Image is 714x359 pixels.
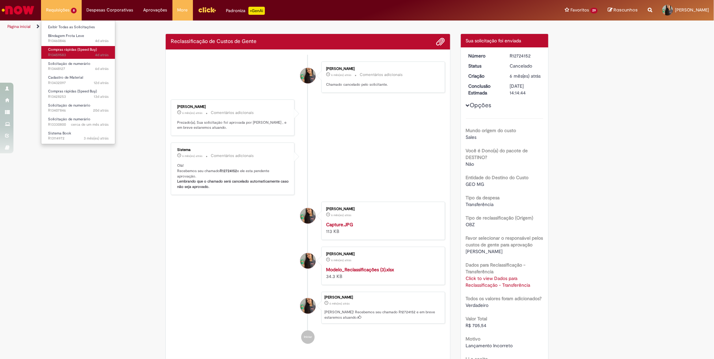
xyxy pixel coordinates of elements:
[466,215,533,221] b: Tipo de reclassificação (Origem)
[84,136,109,141] time: 30/05/2025 16:35:09
[590,8,598,13] span: 29
[48,80,109,86] span: R13432097
[326,252,438,256] div: [PERSON_NAME]
[94,94,109,99] time: 19/08/2025 11:58:04
[95,52,109,57] time: 28/08/2025 17:31:16
[331,213,351,217] span: 6 mês(es) atrás
[326,67,438,71] div: [PERSON_NAME]
[326,266,438,280] div: 34.3 KB
[5,21,471,33] ul: Trilhas de página
[198,5,216,15] img: click_logo_yellow_360x200.png
[71,8,77,13] span: 8
[466,235,543,248] b: Favor selecionar o responsável pelos custos de gente para aprovação
[510,63,541,69] div: Cancelado
[466,275,530,288] a: Click to view Dados para Reclassificação - Transferência
[466,148,528,160] b: Você é Dono(a) do pacote de DESTINO?
[177,148,289,152] div: Sistema
[466,262,526,275] b: Dados para Reclassificação - Transferência
[177,179,290,189] b: Lembrando que o chamado será cancelado automaticamente caso não seja aprovado.
[326,222,353,228] a: Capture.JPG
[510,52,541,59] div: R12724152
[84,136,109,141] span: 3 mês(es) atrás
[466,195,500,201] b: Tipo da despesa
[171,39,256,45] h2: Reclassificação de Custos de Gente Histórico de tíquete
[182,111,202,115] time: 25/02/2025 15:14:44
[177,163,289,190] p: Olá! Recebemos seu chamado e ele esta pendente aprovação.
[464,73,505,79] dt: Criação
[613,7,638,13] span: Rascunhos
[177,7,188,13] span: More
[71,122,109,127] time: 28/07/2025 17:57:53
[41,20,115,144] ul: Requisições
[7,24,31,29] a: Página inicial
[466,161,474,167] span: Não
[466,174,529,181] b: Entidade do Destino do Custo
[331,213,351,217] time: 25/02/2025 11:51:15
[182,154,202,158] time: 25/02/2025 11:51:30
[510,73,541,79] span: 6 mês(es) atrás
[466,222,475,228] span: OBZ
[211,153,254,159] small: Comentários adicionais
[466,336,481,342] b: Motivo
[87,7,133,13] span: Despesas Corporativas
[41,88,115,100] a: Aberto R13428253 : Compras rápidas (Speed Buy)
[326,221,438,235] div: 113 KB
[95,66,109,71] span: 6d atrás
[211,110,254,116] small: Comentários adicionais
[326,82,438,87] p: Chamado cancelado pelo solicitante.
[300,68,316,83] div: Cyane Oliveira Elias Silvestre
[608,7,638,13] a: Rascunhos
[41,46,115,58] a: Aberto R13459583 : Compras rápidas (Speed Buy)
[71,122,109,127] span: cerca de um mês atrás
[510,83,541,96] div: [DATE] 14:14:44
[226,7,265,15] div: Padroniza
[300,253,316,269] div: Cyane Oliveira Elias Silvestre
[94,80,109,85] span: 12d atrás
[466,38,521,44] span: Sua solicitação foi enviada
[466,322,487,328] span: R$ 705,54
[48,131,71,136] span: Sistema Book
[95,52,109,57] span: 4d atrás
[510,73,541,79] time: 25/02/2025 11:51:17
[48,33,84,38] span: Blindagem Frota Leve
[466,201,494,207] span: Transferência
[331,258,351,262] span: 6 mês(es) atrás
[220,168,237,173] b: R12724152
[48,136,109,141] span: R13114972
[41,102,115,114] a: Aberto R13407846 : Solicitação de numerário
[48,122,109,127] span: R13330800
[464,83,505,96] dt: Conclusão Estimada
[171,55,445,351] ul: Histórico de tíquete
[300,298,316,314] div: Cyane Oliveira Elias Silvestre
[466,295,542,302] b: Todos os valores foram adicionados?
[177,120,289,130] p: Prezado(a), Sua solicitação foi aprovada por [PERSON_NAME] , e em breve estaremos atuando.
[248,7,265,15] p: +GenAi
[41,116,115,128] a: Aberto R13330800 : Solicitação de numerário
[95,38,109,43] time: 29/08/2025 08:50:15
[466,302,489,308] span: Verdadeiro
[466,248,503,254] span: [PERSON_NAME]
[331,73,351,77] time: 25/02/2025 16:03:14
[48,47,97,52] span: Compras rápidas (Speed Buy)
[466,127,516,133] b: Mundo origem do custo
[41,74,115,86] a: Aberto R13432097 : Cadastro de Material
[329,302,350,306] span: 6 mês(es) atrás
[570,7,589,13] span: Favoritos
[177,105,289,109] div: [PERSON_NAME]
[331,258,351,262] time: 25/02/2025 11:46:08
[46,7,70,13] span: Requisições
[464,63,505,69] dt: Status
[171,292,445,324] li: Cyane Oliveira Elias Silvestre
[182,154,202,158] span: 6 mês(es) atrás
[324,310,441,320] p: [PERSON_NAME]! Recebemos seu chamado R12724152 e em breve estaremos atuando.
[182,111,202,115] span: 6 mês(es) atrás
[48,117,90,122] span: Solicitação de numerário
[326,267,394,273] a: Modelo_Reclassificações (3).xlsx
[93,108,109,113] span: 20d atrás
[48,38,109,44] span: R13460846
[466,343,513,349] span: Lançamento Incorreto
[1,3,35,17] img: ServiceNow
